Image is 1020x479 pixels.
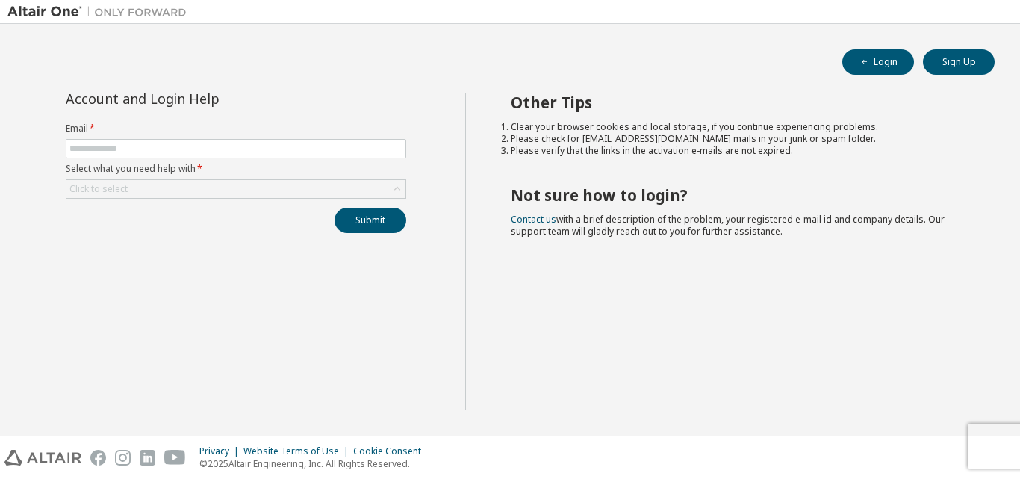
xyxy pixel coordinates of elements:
[66,180,405,198] div: Click to select
[511,133,968,145] li: Please check for [EMAIL_ADDRESS][DOMAIN_NAME] mails in your junk or spam folder.
[140,450,155,466] img: linkedin.svg
[335,208,406,233] button: Submit
[511,213,556,226] a: Contact us
[511,145,968,157] li: Please verify that the links in the activation e-mails are not expired.
[842,49,914,75] button: Login
[164,450,186,466] img: youtube.svg
[353,445,430,457] div: Cookie Consent
[115,450,131,466] img: instagram.svg
[4,450,81,466] img: altair_logo.svg
[199,445,243,457] div: Privacy
[66,93,338,105] div: Account and Login Help
[923,49,995,75] button: Sign Up
[511,213,945,238] span: with a brief description of the problem, your registered e-mail id and company details. Our suppo...
[243,445,353,457] div: Website Terms of Use
[199,457,430,470] p: © 2025 Altair Engineering, Inc. All Rights Reserved.
[511,121,968,133] li: Clear your browser cookies and local storage, if you continue experiencing problems.
[69,183,128,195] div: Click to select
[511,93,968,112] h2: Other Tips
[66,163,406,175] label: Select what you need help with
[7,4,194,19] img: Altair One
[66,123,406,135] label: Email
[511,185,968,205] h2: Not sure how to login?
[90,450,106,466] img: facebook.svg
